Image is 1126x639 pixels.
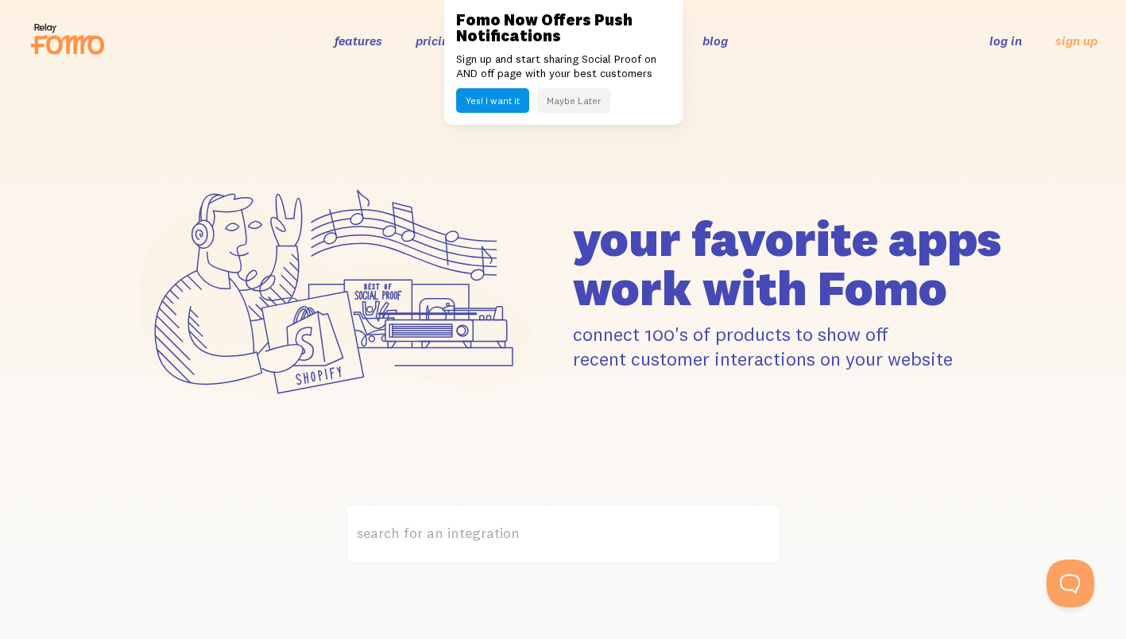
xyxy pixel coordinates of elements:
p: Sign up and start sharing Social Proof on AND off page with your best customers [456,52,671,80]
button: Maybe Later [537,88,610,113]
a: pricing [416,33,456,48]
label: search for an integration [346,505,780,563]
a: features [335,33,382,48]
p: connect 100's of products to show off recent customer interactions on your website [573,322,1007,371]
button: Yes! I want it [456,88,529,113]
iframe: Help Scout Beacon - Open [1047,560,1094,607]
h3: Fomo Now Offers Push Notifications [456,12,671,44]
h1: your favorite apps work with Fomo [573,214,1007,312]
a: sign up [1055,33,1097,49]
a: log in [989,33,1022,48]
a: blog [702,33,728,48]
